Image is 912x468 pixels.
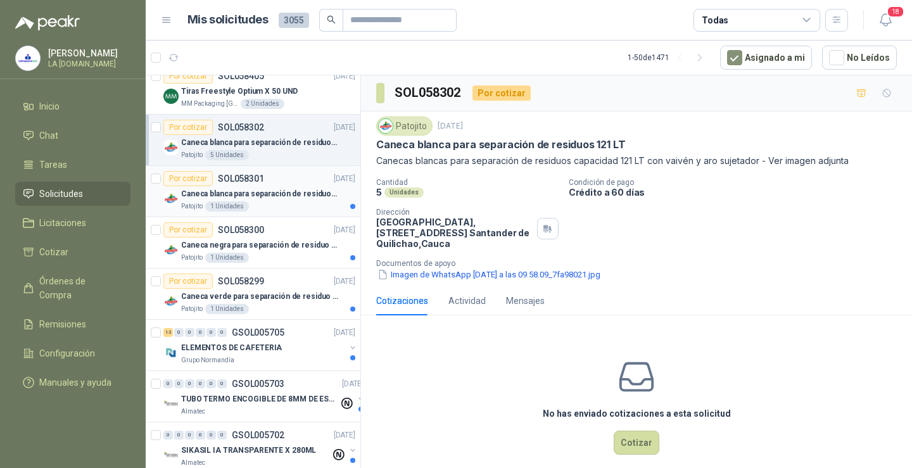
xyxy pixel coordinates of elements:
img: Logo peakr [15,15,80,30]
p: [DATE] [334,122,355,134]
img: Company Logo [163,140,179,155]
a: Órdenes de Compra [15,269,130,307]
p: Patojito [181,150,203,160]
div: Por cotizar [163,120,213,135]
img: Company Logo [163,243,179,258]
p: GSOL005703 [232,379,284,388]
p: ELEMENTOS DE CAFETERIA [181,342,282,354]
a: Por cotizarSOL058299[DATE] Company LogoCaneca verde para separación de residuo 55 LTPatojito1 Uni... [146,269,360,320]
p: Dirección [376,208,532,217]
span: Tareas [39,158,67,172]
p: Almatec [181,458,205,468]
div: Por cotizar [472,85,531,101]
div: Unidades [384,187,424,198]
a: Por cotizarSOL058301[DATE] Company LogoCaneca blanca para separación de residuos 10 LTPatojito1 U... [146,166,360,217]
p: GSOL005702 [232,431,284,440]
div: 0 [196,328,205,337]
a: Inicio [15,94,130,118]
span: Inicio [39,99,60,113]
div: 2 Unidades [241,99,284,109]
p: TUBO TERMO ENCOGIBLE DE 8MM DE ESPESOR X 5CMS [181,393,339,405]
div: 0 [217,328,227,337]
p: MM Packaging [GEOGRAPHIC_DATA] [181,99,238,109]
a: Remisiones [15,312,130,336]
div: Mensajes [506,294,545,308]
p: 5 [376,187,382,198]
p: SOL058302 [218,123,264,132]
p: Caneca negra para separación de residuo 55 LT [181,239,339,251]
div: Por cotizar [163,222,213,237]
button: No Leídos [822,46,897,70]
span: Remisiones [39,317,86,331]
div: 1 Unidades [205,304,249,314]
p: [GEOGRAPHIC_DATA], [STREET_ADDRESS] Santander de Quilichao , Cauca [376,217,532,249]
div: Actividad [448,294,486,308]
p: [DATE] [334,327,355,339]
div: 0 [174,328,184,337]
img: Company Logo [163,345,179,360]
span: search [327,15,336,24]
div: 1 - 50 de 1471 [628,47,710,68]
div: 5 Unidades [205,150,249,160]
h1: Mis solicitudes [187,11,269,29]
div: 0 [163,379,173,388]
img: Company Logo [163,448,179,463]
div: Patojito [376,117,433,136]
div: 0 [174,379,184,388]
p: Caneca blanca para separación de residuos 121 LT [181,137,339,149]
div: Cotizaciones [376,294,428,308]
span: Cotizar [39,245,68,259]
img: Company Logo [379,119,393,133]
span: Chat [39,129,58,142]
p: SOL058301 [218,174,264,183]
span: Órdenes de Compra [39,274,118,302]
div: 0 [206,431,216,440]
p: Patojito [181,201,203,212]
div: 0 [185,431,194,440]
p: Patojito [181,304,203,314]
div: 0 [163,431,173,440]
p: Grupo Normandía [181,355,234,365]
p: LA [DOMAIN_NAME] [48,60,127,68]
span: Solicitudes [39,187,83,201]
div: 0 [174,431,184,440]
p: Documentos de apoyo [376,259,907,268]
p: GSOL005705 [232,328,284,337]
p: SIKASIL IA TRANSPARENTE X 280ML [181,445,316,457]
span: 3055 [279,13,309,28]
a: Manuales y ayuda [15,370,130,395]
p: Condición de pago [569,178,907,187]
span: Licitaciones [39,216,86,230]
button: Cotizar [614,431,659,455]
p: [DATE] [334,275,355,288]
img: Company Logo [163,191,179,206]
div: 0 [217,379,227,388]
div: 1 Unidades [205,253,249,263]
div: 1 Unidades [205,201,249,212]
p: Cantidad [376,178,559,187]
a: 0 0 0 0 0 0 GSOL005703[DATE] Company LogoTUBO TERMO ENCOGIBLE DE 8MM DE ESPESOR X 5CMSAlmatec [163,376,366,417]
button: Asignado a mi [720,46,812,70]
p: Patojito [181,253,203,263]
img: Company Logo [163,396,179,412]
button: Imagen de WhatsApp [DATE] a las 09.58.09_7fa98021.jpg [376,268,602,281]
p: SOL058405 [218,72,264,80]
a: Cotizar [15,240,130,264]
p: [DATE] [334,70,355,82]
p: Canecas blancas para separación de residuos capacidad 121 LT con vaivén y aro sujetador - Ver ima... [376,154,897,168]
p: Crédito a 60 días [569,187,907,198]
h3: SOL058302 [395,83,462,103]
h3: No has enviado cotizaciones a esta solicitud [543,407,731,421]
img: Company Logo [163,89,179,104]
p: Almatec [181,407,205,417]
a: 13 0 0 0 0 0 GSOL005705[DATE] Company LogoELEMENTOS DE CAFETERIAGrupo Normandía [163,325,358,365]
div: 0 [185,328,194,337]
div: Por cotizar [163,274,213,289]
p: [DATE] [334,224,355,236]
a: Por cotizarSOL058300[DATE] Company LogoCaneca negra para separación de residuo 55 LTPatojito1 Uni... [146,217,360,269]
a: 0 0 0 0 0 0 GSOL005702[DATE] Company LogoSIKASIL IA TRANSPARENTE X 280MLAlmatec [163,427,358,468]
p: [PERSON_NAME] [48,49,127,58]
a: Tareas [15,153,130,177]
p: [DATE] [334,429,355,441]
p: Tiras Freestyle Optium X 50 UND [181,85,298,98]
